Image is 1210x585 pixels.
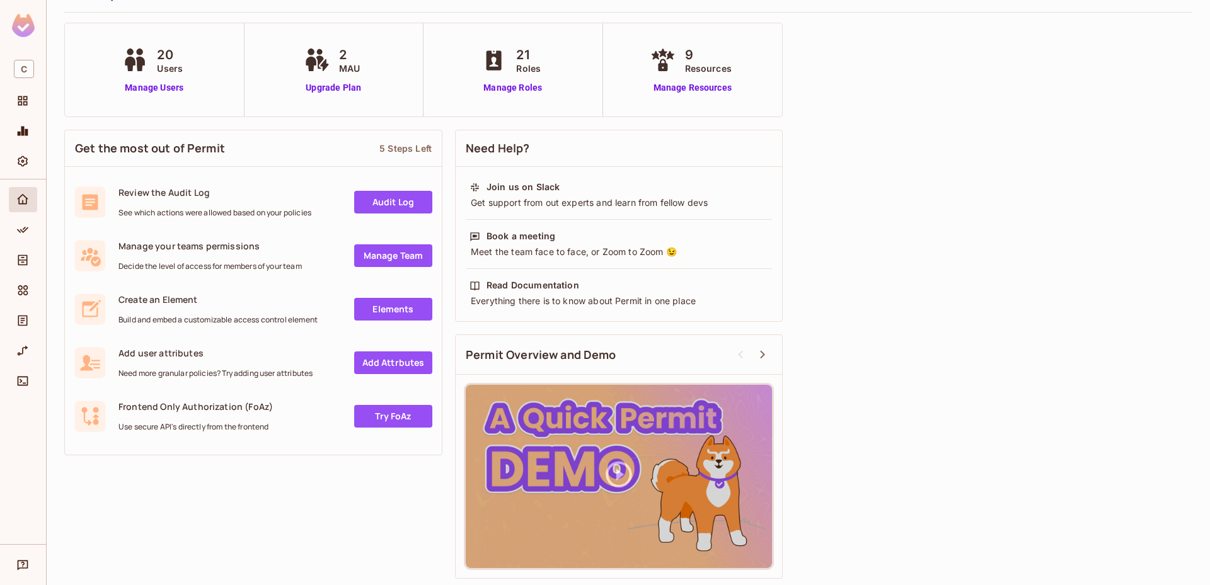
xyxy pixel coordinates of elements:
div: Elements [9,278,37,303]
span: Review the Audit Log [118,186,311,198]
span: Decide the level of access for members of your team [118,261,302,271]
span: C [14,60,34,78]
span: 2 [339,45,360,64]
span: Manage your teams permissions [118,240,302,252]
a: Manage Resources [647,81,738,94]
span: Frontend Only Authorization (FoAz) [118,400,273,412]
img: SReyMgAAAABJRU5ErkJggg== [12,14,35,37]
div: Join us on Slack [487,181,560,193]
span: Users [157,62,183,75]
span: Get the most out of Permit [75,140,225,156]
div: Meet the team face to face, or Zoom to Zoom 😉 [470,246,768,258]
span: 20 [157,45,183,64]
a: Add Attrbutes [354,351,432,374]
div: Home [9,187,37,212]
span: See which actions were allowed based on your policies [118,208,311,218]
div: Audit Log [9,308,37,333]
div: Policy [9,217,37,242]
span: Permit Overview and Demo [466,347,616,363]
span: Roles [516,62,541,75]
div: Help & Updates [9,552,37,577]
div: Connect [9,368,37,394]
div: Directory [9,247,37,273]
a: Manage Roles [478,81,547,94]
div: Workspace: CExP-Authorization [9,55,37,83]
div: Book a meeting [487,230,555,242]
span: Need Help? [466,140,530,156]
span: Resources [685,62,732,75]
span: 9 [685,45,732,64]
span: Add user attributes [118,347,313,359]
a: Manage Team [354,244,432,267]
a: Upgrade Plan [301,81,366,94]
span: Need more granular policies? Try adding user attributes [118,368,313,378]
div: Get support from out experts and learn from fellow devs [470,196,768,209]
a: Audit Log [354,191,432,213]
div: 5 Steps Left [379,142,432,154]
a: Manage Users [119,81,189,94]
div: Settings [9,149,37,174]
a: Try FoAz [354,405,432,428]
span: MAU [339,62,360,75]
div: Everything there is to know about Permit in one place [470,295,768,307]
a: Elements [354,298,432,321]
span: 21 [516,45,541,64]
div: Projects [9,88,37,113]
div: Monitoring [9,118,37,144]
span: Create an Element [118,293,318,305]
div: Read Documentation [487,279,579,292]
span: Build and embed a customizable access control element [118,315,318,325]
span: Use secure API's directly from the frontend [118,422,273,432]
div: URL Mapping [9,338,37,363]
